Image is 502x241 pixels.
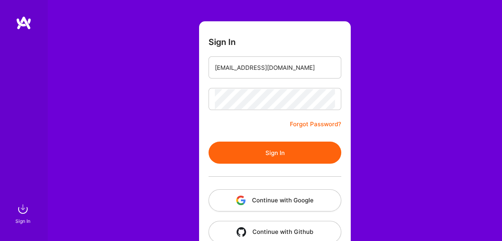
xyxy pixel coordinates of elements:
[209,189,341,211] button: Continue with Google
[16,16,32,30] img: logo
[215,58,335,78] input: Email...
[209,142,341,164] button: Sign In
[15,217,30,225] div: Sign In
[290,120,341,129] a: Forgot Password?
[15,201,31,217] img: sign in
[209,37,236,47] h3: Sign In
[237,227,246,237] img: icon
[236,196,246,205] img: icon
[17,201,31,225] a: sign inSign In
